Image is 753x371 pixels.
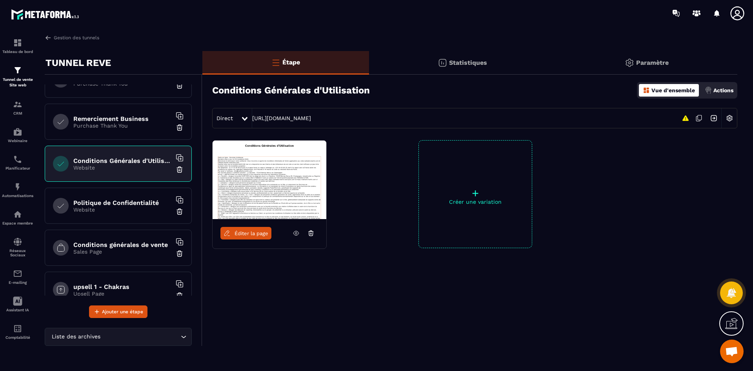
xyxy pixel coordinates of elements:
p: Paramètre [636,59,669,66]
p: Webinaire [2,139,33,143]
img: stats.20deebd0.svg [438,58,447,68]
img: arrow-next.bcc2205e.svg [706,111,721,126]
img: automations [13,182,22,192]
p: Réseaux Sociaux [2,249,33,257]
p: Comptabilité [2,335,33,340]
img: dashboard-orange.40269519.svg [643,87,650,94]
p: Planificateur [2,166,33,170]
h6: upsell 1 - Chakras [73,283,171,291]
p: TUNNEL REVE [45,55,111,71]
a: automationsautomationsWebinaire [2,121,33,149]
p: Upsell Page [73,291,171,297]
p: Créer une variation [419,199,532,205]
a: automationsautomationsEspace membre [2,204,33,231]
img: image [213,141,326,219]
img: formation [13,38,22,48]
img: automations [13,127,22,137]
p: Automatisations [2,194,33,198]
img: trash [176,250,184,258]
h6: Remerciement Business [73,115,171,122]
a: Éditer la page [220,227,271,239]
h3: Conditions Générales d'Utilisation [212,85,370,96]
img: scheduler [13,155,22,164]
img: automations [13,210,22,219]
span: Direct [216,115,233,121]
a: automationsautomationsAutomatisations [2,176,33,204]
img: accountant [13,324,22,333]
p: Tunnel de vente Site web [2,77,33,88]
p: E-mailing [2,280,33,285]
a: schedulerschedulerPlanificateur [2,149,33,176]
button: Ajouter une étape [89,305,147,318]
img: trash [176,166,184,174]
p: Sales Page [73,249,171,255]
p: Espace membre [2,221,33,225]
p: Statistiques [449,59,487,66]
p: Actions [713,87,733,93]
h6: Conditions Générales d'Utilisation [73,157,171,164]
p: Vue d'ensemble [651,87,695,93]
img: trash [176,82,184,90]
img: setting-w.858f3a88.svg [722,111,737,126]
div: Search for option [45,328,192,346]
h6: Politique de Confidentialité [73,199,171,207]
span: Ajouter une étape [102,308,143,316]
p: Étape [282,58,300,66]
a: Gestion des tunnels [45,34,99,41]
img: trash [176,292,184,300]
img: email [13,269,22,278]
img: trash [176,208,184,216]
p: Website [73,164,171,171]
img: bars-o.4a397970.svg [271,58,280,67]
p: CRM [2,111,33,115]
a: formationformationTunnel de vente Site web [2,60,33,94]
a: formationformationCRM [2,94,33,121]
a: formationformationTableau de bord [2,32,33,60]
img: formation [13,66,22,75]
img: setting-gr.5f69749f.svg [625,58,634,68]
img: formation [13,100,22,109]
img: actions.d6e523a2.png [705,87,712,94]
input: Search for option [102,333,179,341]
img: trash [176,124,184,132]
img: logo [11,7,82,22]
p: Purchase Thank You [73,122,171,129]
p: Website [73,207,171,213]
h6: Conditions générales de vente [73,241,171,249]
span: Liste des archives [50,333,102,341]
div: Ouvrir le chat [720,340,744,363]
a: emailemailE-mailing [2,263,33,291]
p: Tableau de bord [2,49,33,54]
img: arrow [45,34,52,41]
a: Assistant IA [2,291,33,318]
p: + [419,188,532,199]
a: [URL][DOMAIN_NAME] [252,115,311,121]
img: social-network [13,237,22,247]
span: Éditer la page [235,230,268,236]
p: Assistant IA [2,308,33,312]
a: accountantaccountantComptabilité [2,318,33,345]
a: social-networksocial-networkRéseaux Sociaux [2,231,33,263]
